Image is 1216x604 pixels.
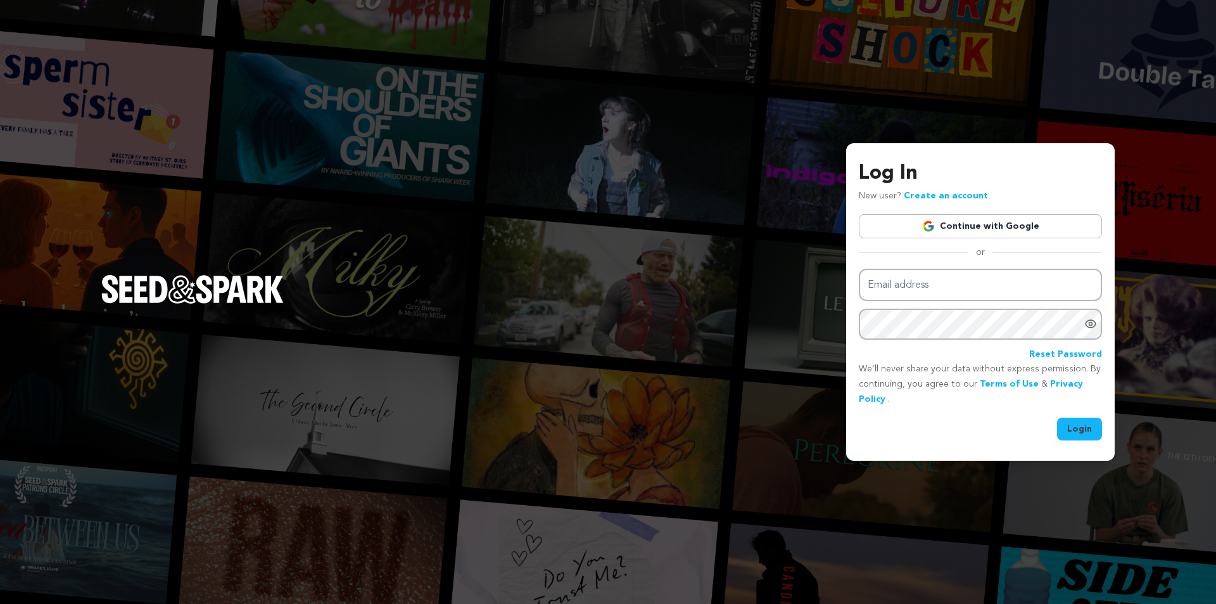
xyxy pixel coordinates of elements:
[1084,318,1097,330] a: Show password as plain text. Warning: this will display your password on the screen.
[980,380,1039,389] a: Terms of Use
[922,220,935,233] img: Google logo
[968,246,992,259] span: or
[859,158,1102,189] h3: Log In
[859,189,988,204] p: New user?
[859,380,1083,404] a: Privacy Policy
[904,191,988,200] a: Create an account
[1057,418,1102,440] button: Login
[859,362,1102,407] p: We’ll never share your data without express permission. By continuing, you agree to our & .
[1029,347,1102,363] a: Reset Password
[101,275,284,328] a: Seed&Spark Homepage
[101,275,284,303] img: Seed&Spark Logo
[859,269,1102,301] input: Email address
[859,214,1102,238] a: Continue with Google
